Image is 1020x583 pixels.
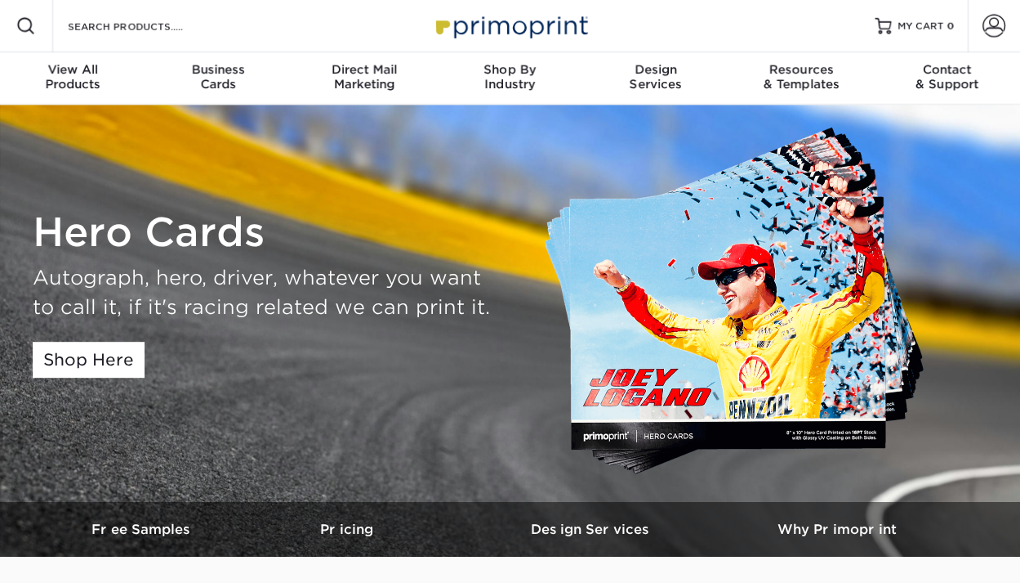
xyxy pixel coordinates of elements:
img: Primoprint [429,8,592,43]
div: Marketing [292,62,437,92]
div: Services [583,62,728,92]
a: Why Primoprint [715,502,960,557]
h3: Design Services [470,522,715,537]
span: Business [145,62,291,77]
a: Free Samples [61,502,225,557]
a: Direct MailMarketing [292,52,437,105]
span: 0 [947,20,955,32]
a: Resources& Templates [728,52,874,105]
span: Direct Mail [292,62,437,77]
h1: Hero Cards [33,209,498,257]
div: & Support [875,62,1020,92]
div: Autograph, hero, driver, whatever you want to call it, if it's racing related we can print it. [33,263,498,322]
div: Industry [437,62,582,92]
span: Design [583,62,728,77]
a: Contact& Support [875,52,1020,105]
h3: Pricing [225,522,470,537]
img: Custom Hero Cards [543,124,943,482]
a: BusinessCards [145,52,291,105]
h3: Why Primoprint [715,522,960,537]
a: DesignServices [583,52,728,105]
a: Shop Here [33,342,145,378]
div: Cards [145,62,291,92]
span: Resources [728,62,874,77]
a: Shop ByIndustry [437,52,582,105]
span: MY CART [898,20,944,34]
a: Design Services [470,502,715,557]
span: Contact [875,62,1020,77]
div: & Templates [728,62,874,92]
h3: Free Samples [61,522,225,537]
input: SEARCH PRODUCTS..... [66,16,225,36]
span: Shop By [437,62,582,77]
a: Pricing [225,502,470,557]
